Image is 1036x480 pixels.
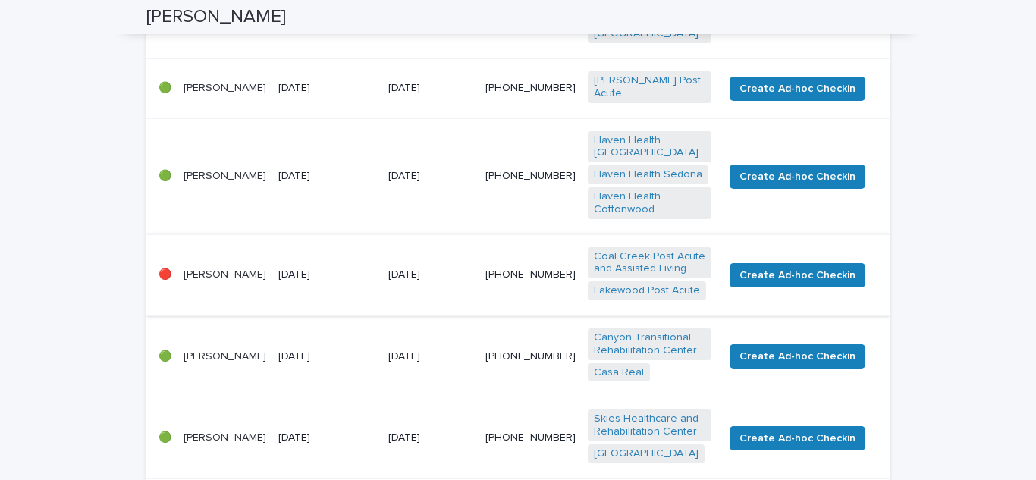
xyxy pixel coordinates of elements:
[730,77,865,101] button: Create Ad-hoc Checkin
[594,74,705,100] a: [PERSON_NAME] Post Acute
[594,366,644,379] a: Casa Real
[278,268,376,281] p: [DATE]
[146,234,890,315] tr: 🔴[PERSON_NAME][DATE][DATE][PHONE_NUMBER]Coal Creek Post Acute and Assisted Living Lakewood Post A...
[730,344,865,369] button: Create Ad-hoc Checkin
[594,190,705,216] a: Haven Health Cottonwood
[594,447,699,460] a: [GEOGRAPHIC_DATA]
[739,268,855,283] span: Create Ad-hoc Checkin
[388,82,472,95] p: [DATE]
[730,263,865,287] button: Create Ad-hoc Checkin
[159,431,171,444] p: 🟢
[485,351,576,362] a: [PHONE_NUMBER]
[388,431,472,444] p: [DATE]
[388,170,472,183] p: [DATE]
[184,268,266,281] p: [PERSON_NAME]
[485,171,576,181] a: [PHONE_NUMBER]
[594,134,705,160] a: Haven Health [GEOGRAPHIC_DATA]
[184,350,266,363] p: [PERSON_NAME]
[388,268,472,281] p: [DATE]
[146,397,890,478] tr: 🟢[PERSON_NAME][DATE][DATE][PHONE_NUMBER]Skies Healthcare and Rehabilitation Center [GEOGRAPHIC_DA...
[730,426,865,450] button: Create Ad-hoc Checkin
[278,170,376,183] p: [DATE]
[159,268,171,281] p: 🔴
[184,170,266,183] p: [PERSON_NAME]
[278,350,376,363] p: [DATE]
[184,431,266,444] p: [PERSON_NAME]
[146,6,286,28] h2: [PERSON_NAME]
[739,169,855,184] span: Create Ad-hoc Checkin
[730,165,865,189] button: Create Ad-hoc Checkin
[278,82,376,95] p: [DATE]
[485,432,576,443] a: [PHONE_NUMBER]
[739,431,855,446] span: Create Ad-hoc Checkin
[278,431,376,444] p: [DATE]
[739,81,855,96] span: Create Ad-hoc Checkin
[594,331,705,357] a: Canyon Transitional Rehabilitation Center
[184,82,266,95] p: [PERSON_NAME]
[159,170,171,183] p: 🟢
[146,118,890,234] tr: 🟢[PERSON_NAME][DATE][DATE][PHONE_NUMBER]Haven Health [GEOGRAPHIC_DATA] Haven Health Sedona Haven ...
[146,315,890,397] tr: 🟢[PERSON_NAME][DATE][DATE][PHONE_NUMBER]Canyon Transitional Rehabilitation Center Casa Real Creat...
[159,350,171,363] p: 🟢
[739,349,855,364] span: Create Ad-hoc Checkin
[594,413,705,438] a: Skies Healthcare and Rehabilitation Center
[159,82,171,95] p: 🟢
[594,168,702,181] a: Haven Health Sedona
[485,83,576,93] a: [PHONE_NUMBER]
[594,250,705,276] a: Coal Creek Post Acute and Assisted Living
[146,58,890,118] tr: 🟢[PERSON_NAME][DATE][DATE][PHONE_NUMBER][PERSON_NAME] Post Acute Create Ad-hoc Checkin
[388,350,472,363] p: [DATE]
[594,284,700,297] a: Lakewood Post Acute
[485,269,576,280] a: [PHONE_NUMBER]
